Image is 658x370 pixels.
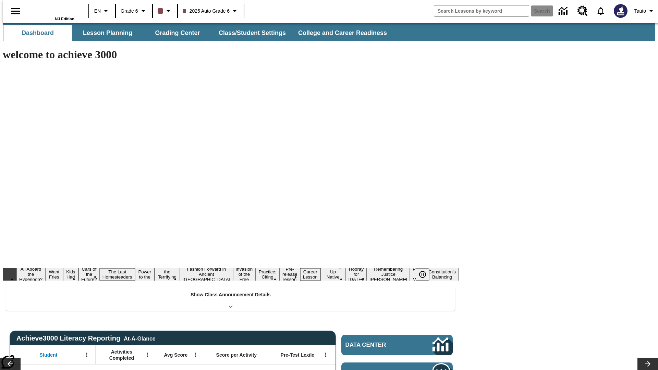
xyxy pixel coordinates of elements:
input: search field [434,5,529,16]
button: Slide 16 Point of View [410,266,426,283]
div: Show Class Announcement Details [6,287,455,311]
button: Lesson Planning [73,25,142,41]
button: Slide 12 Career Lesson [300,268,320,281]
div: Pause [416,268,436,281]
div: SubNavbar [3,25,393,41]
button: Slide 3 Dirty Jobs Kids Had To Do [63,258,78,291]
span: Activities Completed [99,349,144,361]
button: Slide 6 Solar Power to the People [135,263,155,286]
button: Slide 17 The Constitution's Balancing Act [426,263,459,286]
button: Grade: Grade 6, Select a grade [118,5,150,17]
a: Resource Center, Will open in new tab [573,2,592,20]
button: Class: 2025 Auto Grade 6, Select your class [180,5,242,17]
span: Data Center [345,342,410,348]
span: Avg Score [164,352,187,358]
span: EN [94,8,101,15]
a: Notifications [592,2,610,20]
button: Class/Student Settings [213,25,291,41]
span: Score per Activity [216,352,257,358]
button: Open Menu [82,350,92,360]
button: Open Menu [320,350,331,360]
button: College and Career Readiness [293,25,392,41]
h1: welcome to achieve 3000 [3,48,459,61]
button: Slide 4 Cars of the Future? [78,266,100,283]
button: Class color is dark brown. Change class color [155,5,175,17]
button: Open Menu [190,350,200,360]
span: NJ Edition [55,17,74,21]
div: At-A-Glance [124,334,155,342]
button: Slide 1 All Aboard the Hyperloop? [16,266,45,283]
a: Data Center [555,2,573,21]
button: Open Menu [142,350,153,360]
span: 2025 Auto Grade 6 [183,8,230,15]
span: Tauto [634,8,646,15]
button: Slide 7 Attack of the Terrifying Tomatoes [155,263,180,286]
button: Slide 15 Remembering Justice O'Connor [367,266,410,283]
button: Open side menu [5,1,26,21]
div: Home [30,2,74,21]
button: Slide 8 Fashion Forward in Ancient Rome [180,266,233,283]
span: Student [39,352,57,358]
button: Slide 13 Cooking Up Native Traditions [320,263,346,286]
button: Slide 5 The Last Homesteaders [100,268,135,281]
div: SubNavbar [3,23,655,41]
button: Grading Center [143,25,212,41]
button: Slide 9 The Invasion of the Free CD [233,260,256,288]
button: Slide 2 Do You Want Fries With That? [45,258,63,291]
img: Avatar [614,4,627,18]
button: Select a new avatar [610,2,632,20]
button: Slide 14 Hooray for Constitution Day! [346,266,367,283]
button: Profile/Settings [632,5,658,17]
a: Home [30,3,74,17]
button: Lesson carousel, Next [637,358,658,370]
span: Achieve3000 Literacy Reporting [16,334,156,342]
button: Pause [416,268,429,281]
button: Slide 11 Pre-release lesson [280,266,300,283]
button: Slide 10 Mixed Practice: Citing Evidence [255,263,280,286]
span: Pre-Test Lexile [281,352,315,358]
button: Language: EN, Select a language [91,5,113,17]
button: Dashboard [3,25,72,41]
p: Show Class Announcement Details [191,291,271,298]
span: Grade 6 [121,8,138,15]
a: Data Center [341,335,453,355]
